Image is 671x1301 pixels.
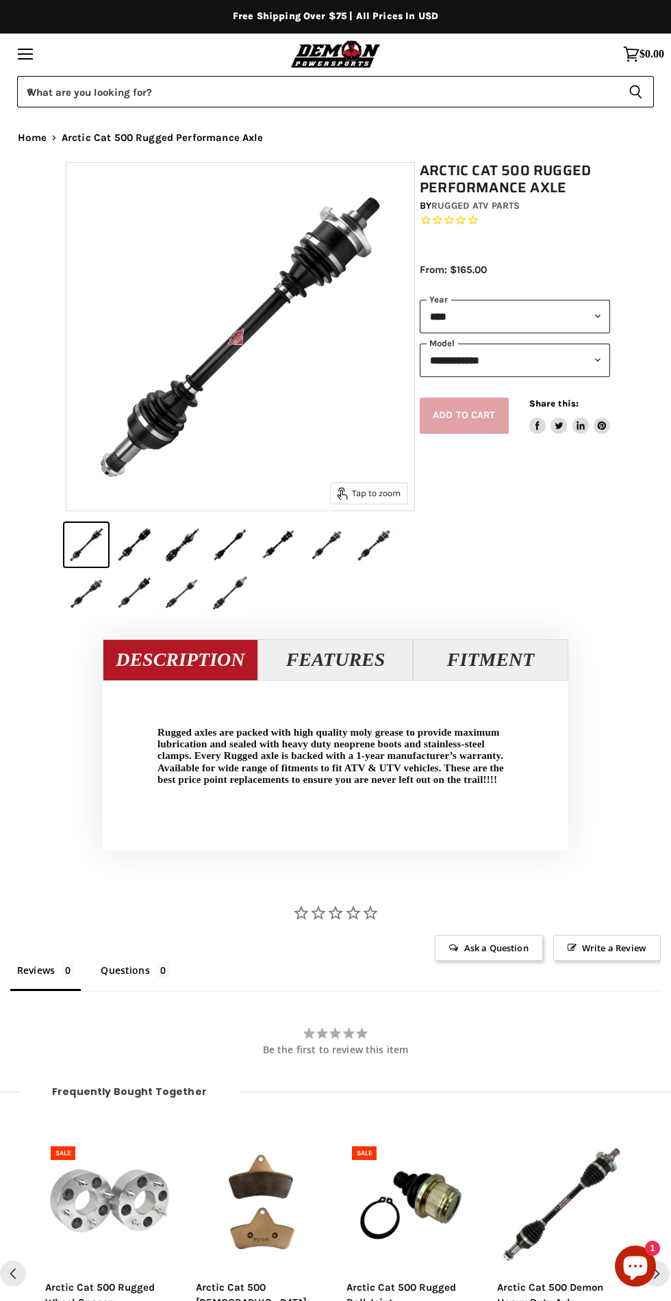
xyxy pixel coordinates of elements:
[431,200,520,211] a: Rugged ATV Parts
[256,523,300,567] button: Arctic Cat 500 Rugged Performance Axle thumbnail
[529,398,611,434] aside: Share this:
[420,198,610,214] div: by
[553,935,661,961] span: Write a Review
[420,263,487,276] span: From: $165.00
[413,639,568,680] button: Fitment
[497,1141,626,1270] a: Arctic Cat 500 Demon Heavy Duty AxleArctic Cat 500 Demon Heavy Duty AxleSelect options
[435,935,542,961] span: Ask a Question
[331,483,407,504] button: Tap to zoom
[17,76,654,107] form: Product
[160,571,204,615] button: Arctic Cat 500 Rugged Performance Axle thumbnail
[346,1141,475,1270] img: Arctic Cat 500 Rugged Ball Joint
[45,1141,174,1270] a: Arctic Cat 500 Rugged Wheel SpacerSelect options
[103,639,258,680] button: Description
[112,523,156,567] button: Arctic Cat 500 Rugged Performance Axle thumbnail
[420,214,610,228] span: Rated 0.0 out of 5 stars 0 reviews
[305,523,349,567] button: Arctic Cat 500 Rugged Performance Axle thumbnail
[196,1141,325,1270] a: Arctic Cat 500 Demon Sintered Brake PadsArctic Cat 500 Demon Sintered Brake PadsSelect options
[420,344,610,377] select: modal-name
[420,162,610,196] h1: Arctic Cat 500 Rugged Performance Axle
[64,523,108,567] button: Arctic Cat 500 Rugged Performance Axle thumbnail
[346,1141,475,1270] a: Arctic Cat 500 Rugged Ball JointAdd to cart
[157,727,514,786] p: Rugged axles are packed with high quality moly grease to provide maximum lubrication and sealed w...
[66,163,414,511] img: Arctic Cat 500 Rugged Performance Axle
[112,571,156,615] button: Arctic Cat 500 Rugged Performance Axle thumbnail
[420,300,610,333] select: year
[45,1141,174,1270] img: Arctic Cat 500 Rugged Wheel Spacer
[94,961,176,991] li: Questions
[10,1044,661,1055] div: Be the first to review this item
[357,1149,372,1157] span: SALE
[55,1149,71,1157] span: SALE
[611,1246,660,1290] inbox-online-store-chat: Shopify online store chat
[353,523,396,567] button: Arctic Cat 500 Rugged Performance Axle thumbnail
[618,76,654,107] button: Search
[288,38,383,69] img: Demon Powersports
[64,571,108,615] button: Arctic Cat 500 Rugged Performance Axle thumbnail
[160,523,204,567] button: Arctic Cat 500 Rugged Performance Axle thumbnail
[18,132,47,144] a: Home
[616,39,671,69] a: $0.00
[208,523,252,567] button: Arctic Cat 500 Rugged Performance Axle thumbnail
[529,398,579,409] span: Share this:
[640,48,664,60] span: $0.00
[17,76,618,107] input: When autocomplete results are available use up and down arrows to review and enter to select
[62,132,264,144] span: Arctic Cat 500 Rugged Performance Axle
[258,639,414,680] button: Features
[10,961,81,991] li: Reviews
[208,571,252,615] button: Arctic Cat 500 Rugged Performance Axle thumbnail
[19,1086,240,1097] span: Frequently bought together
[337,487,401,500] span: Tap to zoom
